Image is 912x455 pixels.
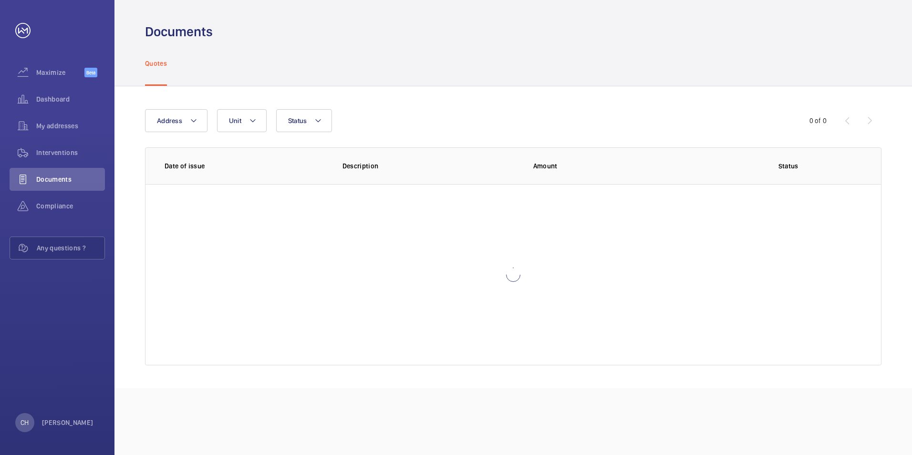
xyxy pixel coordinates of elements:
[217,109,267,132] button: Unit
[276,109,332,132] button: Status
[165,161,327,171] p: Date of issue
[36,121,105,131] span: My addresses
[145,109,207,132] button: Address
[157,117,182,124] span: Address
[37,243,104,253] span: Any questions ?
[36,201,105,211] span: Compliance
[42,418,93,427] p: [PERSON_NAME]
[84,68,97,77] span: Beta
[36,175,105,184] span: Documents
[809,116,827,125] div: 0 of 0
[533,161,700,171] p: Amount
[36,148,105,157] span: Interventions
[342,161,518,171] p: Description
[36,68,84,77] span: Maximize
[36,94,105,104] span: Dashboard
[145,23,213,41] h1: Documents
[715,161,862,171] p: Status
[229,117,241,124] span: Unit
[145,59,167,68] p: Quotes
[288,117,307,124] span: Status
[21,418,29,427] p: CH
